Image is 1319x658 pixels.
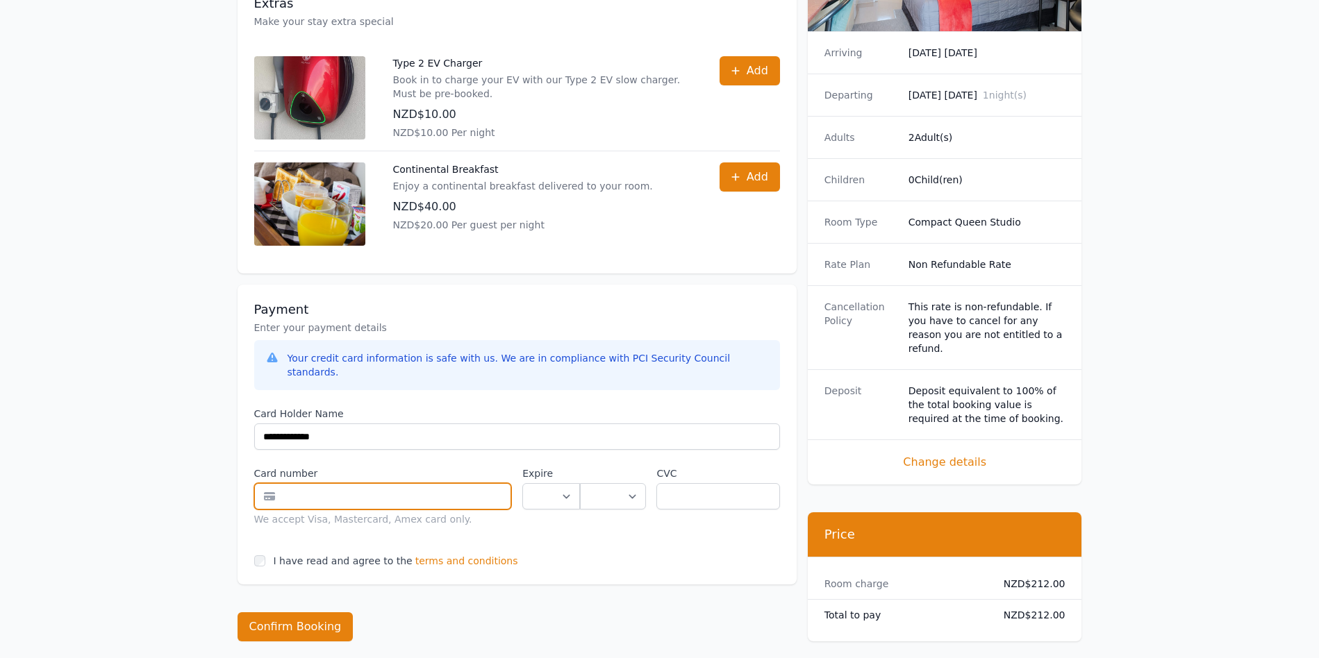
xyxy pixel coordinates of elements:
p: NZD$10.00 [393,106,692,123]
button: Add [720,56,780,85]
p: Enter your payment details [254,321,780,335]
p: NZD$20.00 Per guest per night [393,218,653,232]
button: Confirm Booking [238,612,354,641]
p: Type 2 EV Charger [393,56,692,70]
dd: [DATE] [DATE] [909,88,1065,102]
dd: NZD$212.00 [993,608,1065,622]
p: Continental Breakfast [393,162,653,176]
label: Card Holder Name [254,407,780,421]
img: Continental Breakfast [254,162,365,246]
span: Add [747,62,768,79]
span: Add [747,169,768,185]
dd: Deposit equivalent to 100% of the total booking value is required at the time of booking. [909,384,1065,425]
dt: Arriving [824,46,897,60]
dt: Room Type [824,215,897,229]
dt: Cancellation Policy [824,300,897,355]
div: We accept Visa, Mastercard, Amex card only. [254,512,512,526]
label: I have read and agree to the [274,555,413,566]
dt: Total to pay [824,608,981,622]
dt: Deposit [824,384,897,425]
p: NZD$40.00 [393,199,653,215]
dd: 0 Child(ren) [909,173,1065,187]
dd: Non Refundable Rate [909,258,1065,271]
img: Type 2 EV Charger [254,56,365,140]
h3: Payment [254,301,780,318]
label: Expire [522,466,580,480]
span: 1 night(s) [983,90,1027,101]
dt: Departing [824,88,897,102]
p: Make your stay extra special [254,15,780,28]
span: terms and conditions [415,554,518,568]
dd: Compact Queen Studio [909,215,1065,229]
p: Book in to charge your EV with our Type 2 EV slow charger. Must be pre-booked. [393,73,692,101]
label: Card number [254,466,512,480]
div: Your credit card information is safe with us. We are in compliance with PCI Security Council stan... [288,351,769,379]
dd: [DATE] [DATE] [909,46,1065,60]
label: CVC [656,466,779,480]
p: Enjoy a continental breakfast delivered to your room. [393,179,653,193]
span: Change details [824,454,1065,471]
h3: Price [824,526,1065,543]
dt: Children [824,173,897,187]
dd: 2 Adult(s) [909,130,1065,144]
label: . [580,466,645,480]
p: NZD$10.00 Per night [393,126,692,140]
dt: Adults [824,130,897,144]
button: Add [720,162,780,192]
dt: Rate Plan [824,258,897,271]
dt: Room charge [824,577,981,591]
dd: NZD$212.00 [993,577,1065,591]
div: This rate is non-refundable. If you have to cancel for any reason you are not entitled to a refund. [909,300,1065,355]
